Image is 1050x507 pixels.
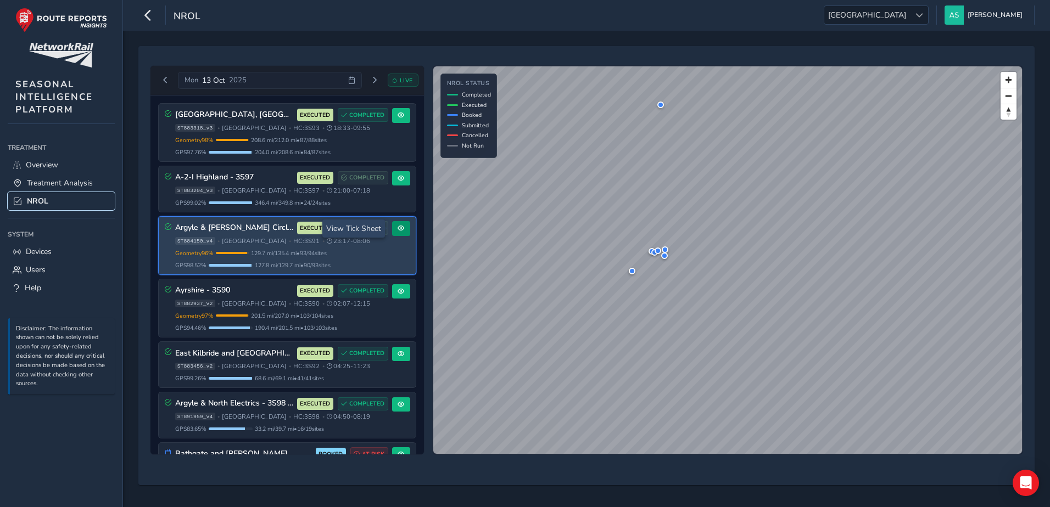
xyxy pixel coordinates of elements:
button: [PERSON_NAME] [945,5,1026,25]
span: • [289,414,291,420]
span: Devices [26,246,52,257]
span: [PERSON_NAME] [968,5,1023,25]
span: GPS 99.26 % [175,374,206,382]
span: [GEOGRAPHIC_DATA] [222,124,287,132]
span: COMPLETED [349,111,384,120]
span: COMPLETED [349,224,384,233]
div: Treatment [8,139,115,156]
span: 04:50 - 08:19 [327,413,370,421]
span: • [289,125,291,131]
span: 68.6 mi / 69.1 mi • 41 / 41 sites [255,374,324,382]
span: 204.0 mi / 208.6 mi • 84 / 87 sites [255,148,331,156]
span: ST883318_v3 [175,124,215,132]
span: • [217,414,220,420]
img: diamond-layout [945,5,964,25]
div: Open Intercom Messenger [1013,470,1039,496]
span: HC: 3S92 [293,362,320,370]
span: 208.6 mi / 212.0 mi • 87 / 88 sites [251,136,327,144]
span: 04:25 - 11:23 [327,362,370,370]
span: Treatment Analysis [27,178,93,188]
span: AT RISK [362,450,384,459]
span: GPS 83.65 % [175,425,206,433]
span: Executed [462,101,487,109]
span: • [289,363,291,369]
span: Submitted [462,121,489,129]
button: Previous day [157,74,175,87]
span: 127.8 mi / 129.7 mi • 90 / 93 sites [255,261,331,269]
span: Booked [462,111,482,119]
span: • [322,238,325,244]
span: Completed [462,91,491,99]
span: EXECUTED [300,224,330,233]
span: 129.7 mi / 135.4 mi • 93 / 94 sites [251,249,327,257]
span: • [217,238,220,244]
span: • [217,125,220,131]
span: ST884150_v4 [175,237,215,245]
a: Overview [8,156,115,174]
span: COMPLETED [349,173,384,182]
span: ST883456_v2 [175,363,215,370]
span: • [217,188,220,194]
span: COMPLETED [349,349,384,358]
span: 02:07 - 12:15 [327,300,370,308]
span: 18:33 - 09:55 [327,124,370,132]
a: Users [8,261,115,279]
span: 201.5 mi / 207.0 mi • 103 / 104 sites [251,312,333,320]
span: SEASONAL INTELLIGENCE PLATFORM [15,78,93,116]
p: Disclaimer: The information shown can not be solely relied upon for any safety-related decisions,... [16,324,109,389]
span: GPS 98.52 % [175,261,206,269]
span: Not Run [462,142,484,150]
span: • [322,363,325,369]
span: Help [25,283,41,293]
span: [GEOGRAPHIC_DATA] [222,187,287,195]
span: ST883204_v3 [175,187,215,194]
span: [GEOGRAPHIC_DATA] [222,362,287,370]
a: NROL [8,192,115,210]
span: Mon [185,75,198,85]
span: [GEOGRAPHIC_DATA] [222,237,287,245]
span: • [322,188,325,194]
span: • [322,301,325,307]
span: GPS 99.02 % [175,199,206,207]
span: HC: 3S90 [293,300,320,308]
span: • [322,125,325,131]
button: Zoom in [1001,72,1017,88]
span: COMPLETED [349,286,384,295]
span: 33.2 mi / 39.7 mi • 16 / 19 sites [255,425,324,433]
span: Overview [26,160,58,170]
span: ST882937_v2 [175,300,215,307]
span: Users [26,264,46,275]
span: HC: 3S91 [293,237,320,245]
span: 190.4 mi / 201.5 mi • 103 / 103 sites [255,324,337,332]
h3: Argyle & [PERSON_NAME] Circle - 3S91 [175,223,293,233]
span: EXECUTED [300,399,330,408]
a: Devices [8,243,115,261]
span: 21:00 - 07:18 [327,187,370,195]
img: rr logo [15,8,107,32]
h3: Argyle & North Electrics - 3S98 AM [175,399,293,408]
h3: East Kilbride and [GEOGRAPHIC_DATA] [175,349,293,358]
canvas: Map [433,66,1022,454]
span: EXECUTED [300,349,330,358]
h3: A-2-I Highland - 3S97 [175,173,293,182]
h3: Ayrshire - 3S90 [175,286,293,295]
span: GPS 97.76 % [175,148,206,156]
span: • [217,363,220,369]
span: HC: 3S98 [293,413,320,421]
span: 23:17 - 08:06 [327,237,370,245]
span: NROL [27,196,48,206]
img: customer logo [29,43,93,67]
span: Geometry 96 % [175,249,214,257]
h3: Bathgate and [PERSON_NAME] [175,449,312,459]
span: • [289,238,291,244]
span: COMPLETED [349,399,384,408]
button: Zoom out [1001,88,1017,104]
span: EXECUTED [300,173,330,182]
h3: [GEOGRAPHIC_DATA], [GEOGRAPHIC_DATA], [GEOGRAPHIC_DATA] 3S93 [175,110,293,120]
span: EXECUTED [300,111,330,120]
span: [GEOGRAPHIC_DATA] [222,300,287,308]
span: [GEOGRAPHIC_DATA] [824,6,910,24]
button: Next day [366,74,384,87]
span: • [322,414,325,420]
h4: NROL Status [447,80,491,87]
